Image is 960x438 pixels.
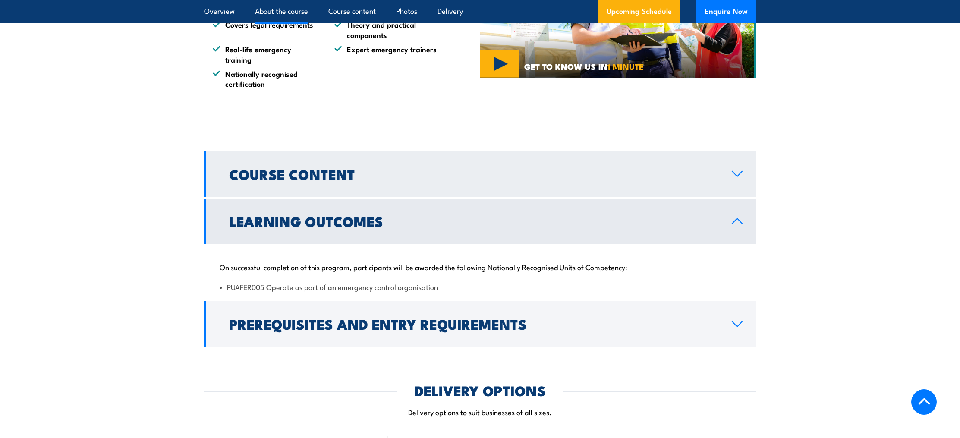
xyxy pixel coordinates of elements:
li: PUAFER005 Operate as part of an emergency control organisation [220,282,741,292]
span: GET TO KNOW US IN [524,63,644,70]
h2: Prerequisites and Entry Requirements [229,318,718,330]
strong: 1 MINUTE [607,60,644,72]
a: Prerequisites and Entry Requirements [204,301,756,347]
p: Delivery options to suit businesses of all sizes. [204,407,756,417]
li: Real-life emergency training [213,44,319,64]
li: Expert emergency trainers [334,44,441,64]
h2: DELIVERY OPTIONS [415,384,546,396]
h2: Learning Outcomes [229,215,718,227]
li: Nationally recognised certification [213,69,319,89]
h2: Course Content [229,168,718,180]
li: Covers legal requirements [213,19,319,40]
a: Course Content [204,151,756,197]
a: Learning Outcomes [204,199,756,244]
li: Theory and practical components [334,19,441,40]
p: On successful completion of this program, participants will be awarded the following Nationally R... [220,262,741,271]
